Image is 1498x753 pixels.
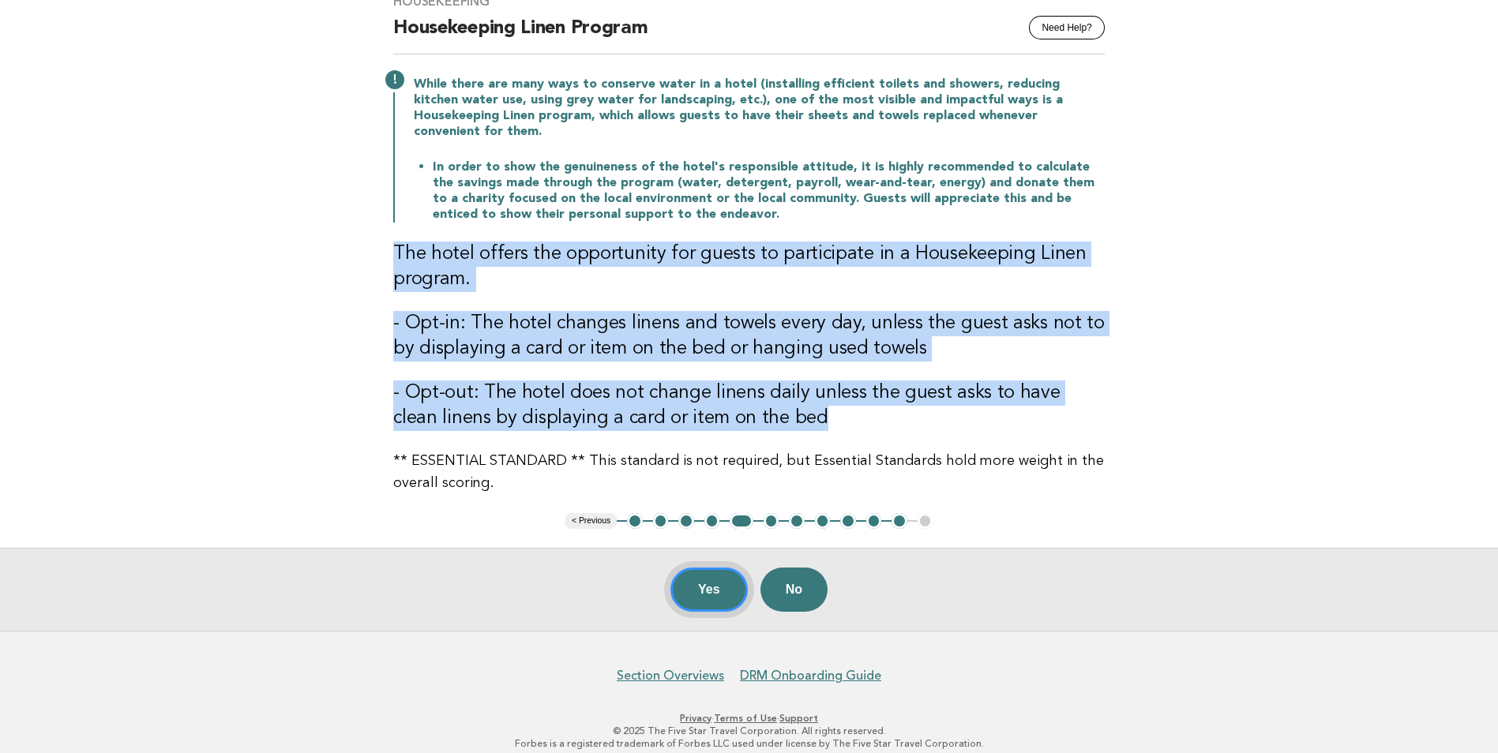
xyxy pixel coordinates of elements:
button: 2 [653,513,669,529]
button: 11 [892,513,907,529]
h3: The hotel offers the opportunity for guests to participate in a Housekeeping Linen program. [393,242,1105,292]
button: 4 [704,513,720,529]
p: While there are many ways to conserve water in a hotel (installing efficient toilets and showers,... [414,77,1105,140]
a: Section Overviews [617,668,724,684]
p: Forbes is a registered trademark of Forbes LLC used under license by The Five Star Travel Corpora... [266,737,1233,750]
button: No [760,568,828,612]
p: · · [266,712,1233,725]
p: © 2025 The Five Star Travel Corporation. All rights reserved. [266,725,1233,737]
a: Support [779,713,818,724]
a: Terms of Use [714,713,777,724]
button: 5 [730,513,753,529]
button: 7 [789,513,805,529]
button: Need Help? [1029,16,1104,39]
h2: Housekeeping Linen Program [393,16,1105,54]
li: In order to show the genuineness of the hotel's responsible attitude, it is highly recommended to... [433,159,1105,223]
button: < Previous [565,513,617,529]
button: 10 [866,513,882,529]
button: 9 [840,513,856,529]
h3: - Opt-out: The hotel does not change linens daily unless the guest asks to have clean linens by d... [393,380,1105,431]
button: 3 [678,513,694,529]
p: ** ESSENTIAL STANDARD ** This standard is not required, but Essential Standards hold more weight ... [393,450,1105,494]
button: Yes [670,568,748,612]
h3: - Opt-in: The hotel changes linens and towels every day, unless the guest asks not to by displayi... [393,311,1105,362]
button: 8 [815,513,831,529]
a: Privacy [680,713,711,724]
a: DRM Onboarding Guide [740,668,881,684]
button: 1 [627,513,643,529]
button: 6 [764,513,779,529]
